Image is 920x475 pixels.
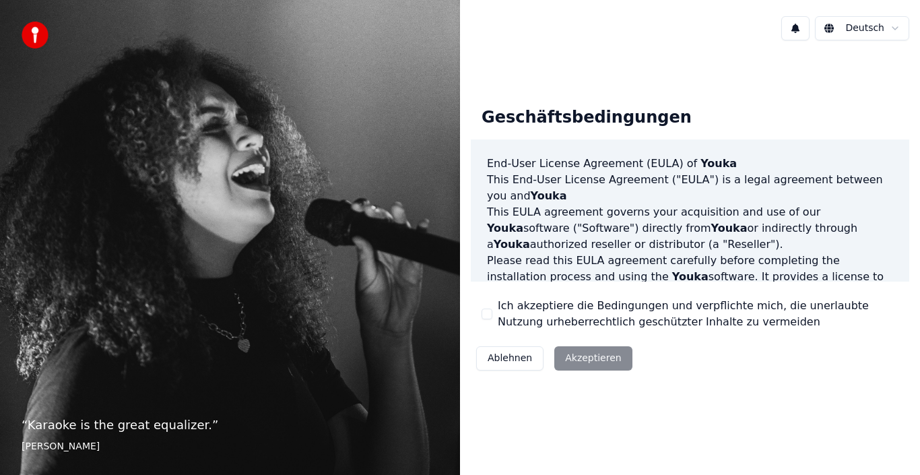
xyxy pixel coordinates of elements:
[487,172,893,204] p: This End-User License Agreement ("EULA") is a legal agreement between you and
[711,222,748,234] span: Youka
[531,189,567,202] span: Youka
[22,22,48,49] img: youka
[498,298,898,330] label: Ich akzeptiere die Bedingungen und verpflichte mich, die unerlaubte Nutzung urheberrechtlich gesc...
[487,156,893,172] h3: End-User License Agreement (EULA) of
[476,346,544,371] button: Ablehnen
[22,416,438,435] p: “ Karaoke is the great equalizer. ”
[494,238,530,251] span: Youka
[672,270,709,283] span: Youka
[471,96,702,139] div: Geschäftsbedingungen
[22,440,438,453] footer: [PERSON_NAME]
[487,222,523,234] span: Youka
[487,204,893,253] p: This EULA agreement governs your acquisition and use of our software ("Software") directly from o...
[700,157,737,170] span: Youka
[487,253,893,317] p: Please read this EULA agreement carefully before completing the installation process and using th...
